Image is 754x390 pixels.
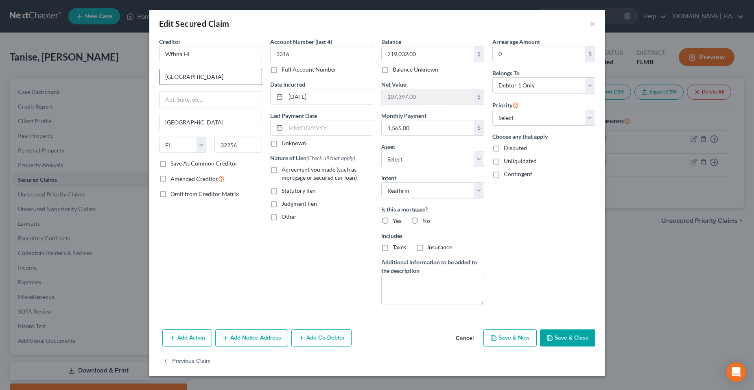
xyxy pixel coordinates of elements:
[540,329,595,346] button: Save & Close
[726,362,746,382] div: Open Intercom Messenger
[381,37,401,46] label: Balance
[382,120,474,136] input: 0.00
[427,244,452,251] span: Insurance
[474,120,484,136] div: $
[382,89,474,105] input: 0.00
[585,46,595,62] div: $
[170,175,218,182] span: Amended Creditor
[282,187,316,194] span: Statutory lien
[170,159,238,168] label: Save As Common Creditor
[590,19,595,28] button: ×
[282,200,317,207] span: Judgment lien
[381,80,406,89] label: Net Value
[282,166,357,181] span: Agreement you made (such as mortgage or secured car loan)
[159,46,262,62] input: Search creditor by name...
[381,258,484,275] label: Additional information to be added to the description
[492,100,519,110] label: Priority
[160,114,262,130] input: Enter city...
[492,70,520,76] span: Belongs To
[291,329,352,346] button: Add Co-Debtor
[381,174,396,182] label: Intent
[270,80,305,89] label: Date Incurred
[282,65,337,74] label: Full Account Number
[474,46,484,62] div: $
[504,144,527,151] span: Disputed
[381,205,484,214] label: Is this a mortgage?
[270,46,373,62] input: XXXX
[159,38,181,45] span: Creditor
[449,330,480,346] button: Cancel
[215,329,288,346] button: Add Notice Address
[381,231,484,240] label: Includes
[160,92,262,107] input: Apt, Suite, etc...
[393,244,406,251] span: Taxes
[483,329,537,346] button: Save & New
[270,37,332,46] label: Account Number (last 4)
[160,69,262,85] input: Enter address...
[504,170,532,177] span: Contingent
[162,329,212,346] button: Add Action
[382,46,474,62] input: 0.00
[282,213,297,220] span: Other
[393,217,401,224] span: Yes
[492,132,595,141] label: Choose any that apply
[393,65,438,74] label: Balance Unknown
[170,190,239,197] span: Omit from Creditor Matrix
[270,154,355,162] label: Nature of Lien
[270,111,317,120] label: Last Payment Date
[504,157,537,164] span: Unliquidated
[381,111,426,120] label: Monthly Payment
[422,217,430,224] span: No
[492,37,540,46] label: Arrearage Amount
[159,18,229,29] div: Edit Secured Claim
[162,353,211,370] button: Previous Claim
[214,137,262,153] input: Enter zip...
[381,143,395,150] span: Asset
[493,46,585,62] input: 0.00
[282,139,306,147] label: Unknown
[286,89,373,105] input: MM/DD/YYYY
[306,155,355,161] span: (Check all that apply)
[286,120,373,136] input: MM/DD/YYYY
[474,89,484,105] div: $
